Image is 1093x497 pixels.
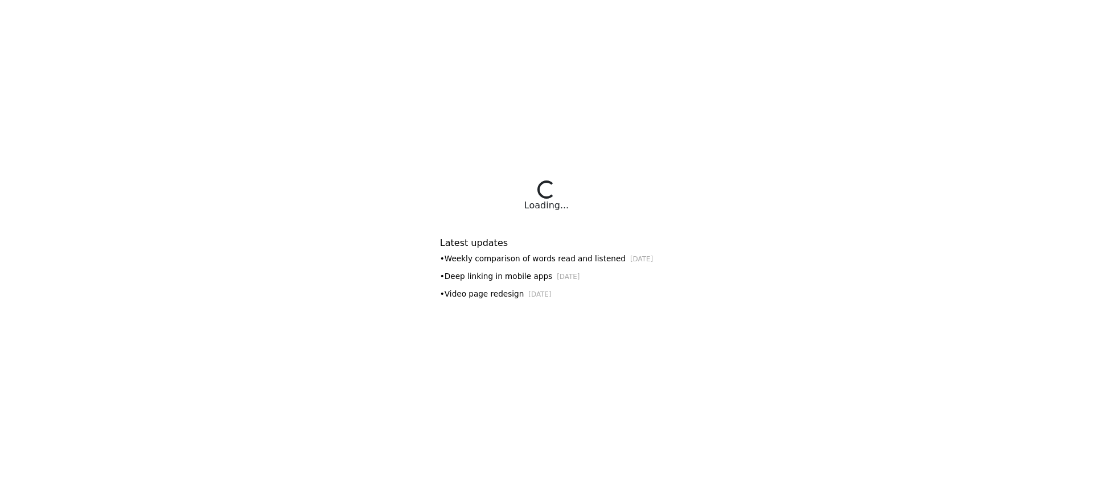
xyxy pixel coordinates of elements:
small: [DATE] [630,255,653,263]
small: [DATE] [528,290,551,298]
h6: Latest updates [440,237,653,248]
div: • Video page redesign [440,288,653,300]
div: • Weekly comparison of words read and listened [440,253,653,265]
div: Loading... [524,199,569,212]
div: • Deep linking in mobile apps [440,270,653,282]
small: [DATE] [557,273,580,281]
